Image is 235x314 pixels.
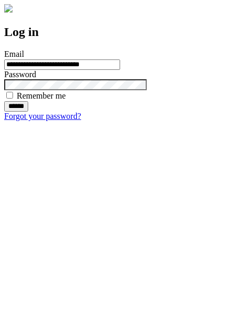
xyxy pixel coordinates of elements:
[4,4,13,13] img: logo-4e3dc11c47720685a147b03b5a06dd966a58ff35d612b21f08c02c0306f2b779.png
[4,112,81,120] a: Forgot your password?
[4,70,36,79] label: Password
[4,25,231,39] h2: Log in
[4,50,24,58] label: Email
[17,91,66,100] label: Remember me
